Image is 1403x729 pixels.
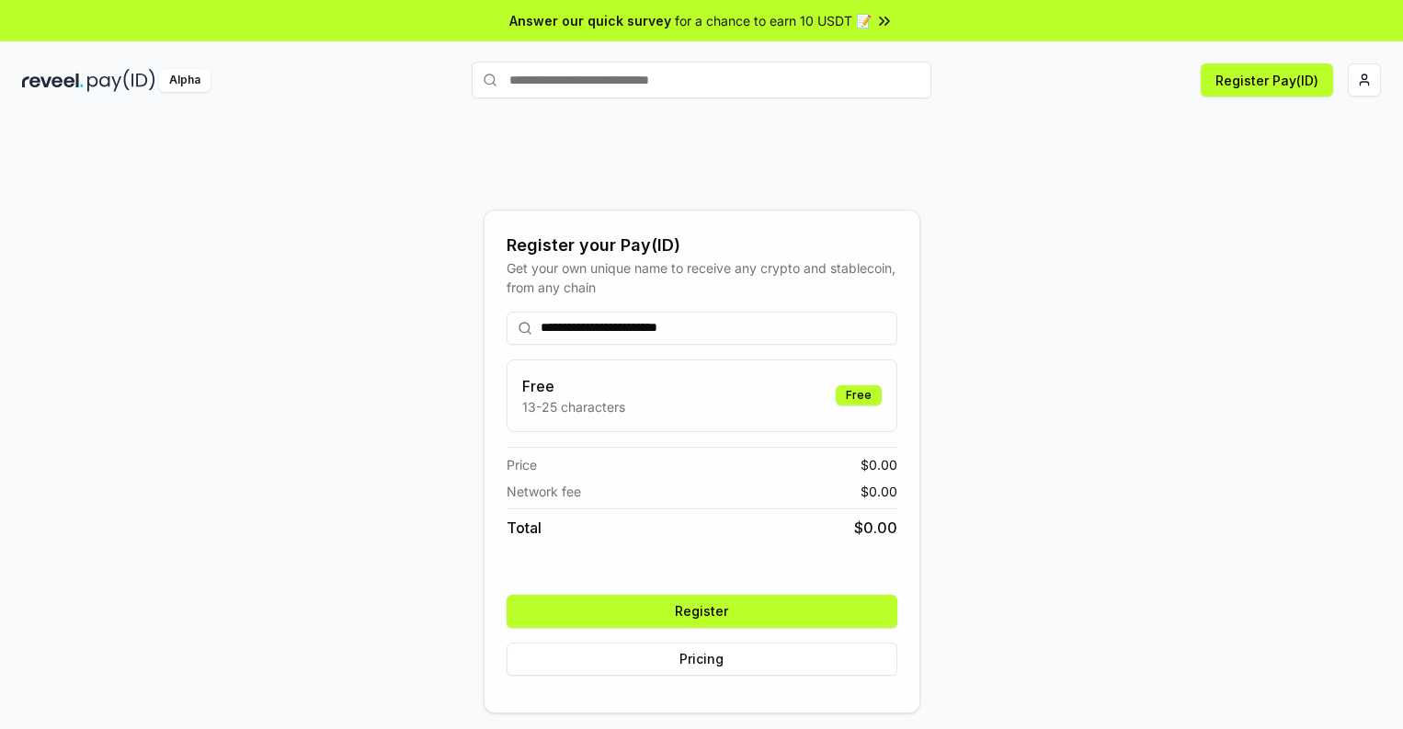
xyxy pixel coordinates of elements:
[861,482,897,501] span: $ 0.00
[507,455,537,474] span: Price
[854,517,897,539] span: $ 0.00
[522,397,625,416] p: 13-25 characters
[675,11,872,30] span: for a chance to earn 10 USDT 📝
[507,643,897,676] button: Pricing
[507,233,897,258] div: Register your Pay(ID)
[507,258,897,297] div: Get your own unique name to receive any crypto and stablecoin, from any chain
[509,11,671,30] span: Answer our quick survey
[159,69,211,92] div: Alpha
[87,69,155,92] img: pay_id
[507,595,897,628] button: Register
[507,517,542,539] span: Total
[507,482,581,501] span: Network fee
[22,69,84,92] img: reveel_dark
[836,385,882,405] div: Free
[861,455,897,474] span: $ 0.00
[522,375,625,397] h3: Free
[1201,63,1333,97] button: Register Pay(ID)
